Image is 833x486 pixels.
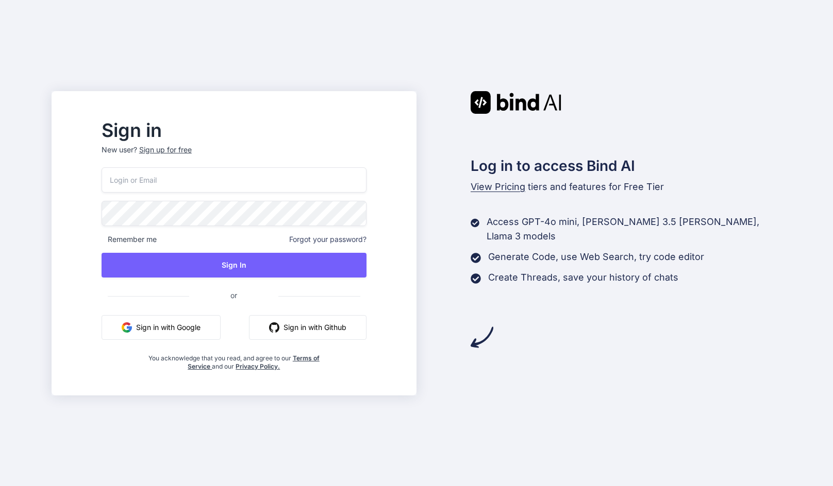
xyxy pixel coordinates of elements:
button: Sign in with Google [102,315,221,340]
h2: Log in to access Bind AI [471,155,782,177]
a: Terms of Service [188,354,320,370]
h2: Sign in [102,122,366,138]
img: google [122,322,132,333]
p: Access GPT-4o mini, [PERSON_NAME] 3.5 [PERSON_NAME], Llama 3 models [487,215,781,244]
button: Sign in with Github [249,315,366,340]
a: Privacy Policy. [236,362,280,370]
img: github [269,322,279,333]
span: View Pricing [471,181,525,192]
button: Sign In [102,253,366,277]
div: You acknowledge that you read, and agree to our and our [145,348,322,371]
p: New user? [102,145,366,167]
img: arrow [471,326,493,349]
p: tiers and features for Free Tier [471,180,782,194]
p: Create Threads, save your history of chats [488,270,678,285]
span: or [189,283,278,308]
img: Bind AI logo [471,91,561,114]
span: Forgot your password? [289,234,366,245]
span: Remember me [102,234,157,245]
input: Login or Email [102,167,366,193]
p: Generate Code, use Web Search, try code editor [488,250,704,264]
div: Sign up for free [139,145,192,155]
